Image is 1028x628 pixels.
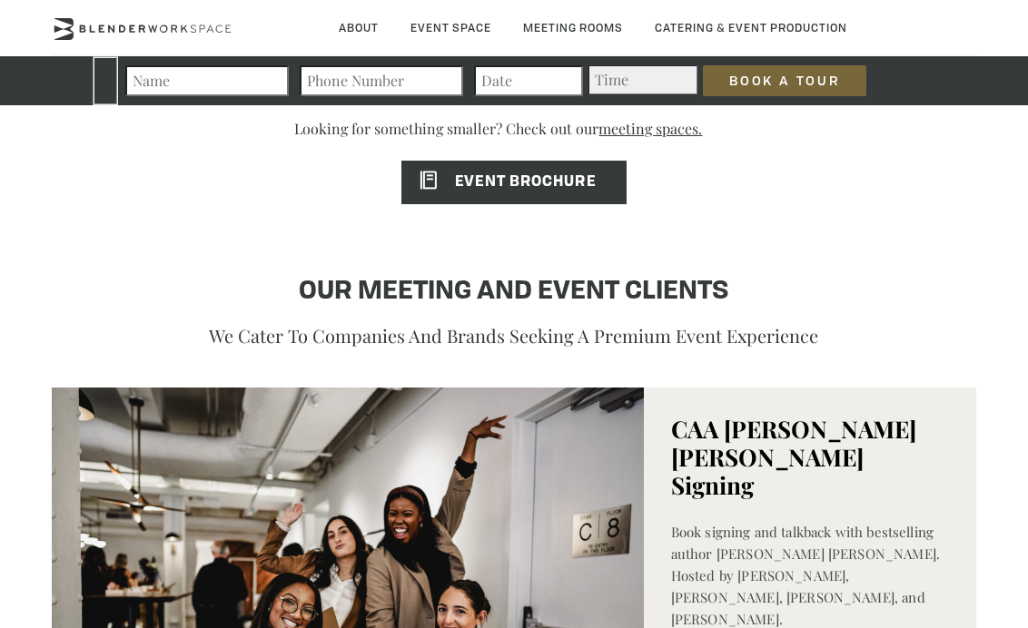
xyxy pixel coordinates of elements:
a: EVENT BROCHURE [401,161,626,204]
a: meeting spaces. [598,104,733,152]
h4: OUR MEETING AND EVENT CLIENTS [143,275,886,309]
input: Book a Tour [703,65,866,96]
h5: CAA [PERSON_NAME] [PERSON_NAME] Signing [671,415,950,500]
p: Looking for something smaller? Check out our [52,119,977,156]
span: EVENT BROCHURE [401,175,595,190]
input: Name [125,65,289,96]
p: We cater to companies and brands seeking a premium event experience [143,320,886,351]
input: Phone Number [300,65,463,96]
iframe: Chat Widget [701,396,1028,628]
input: Date [474,65,583,96]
